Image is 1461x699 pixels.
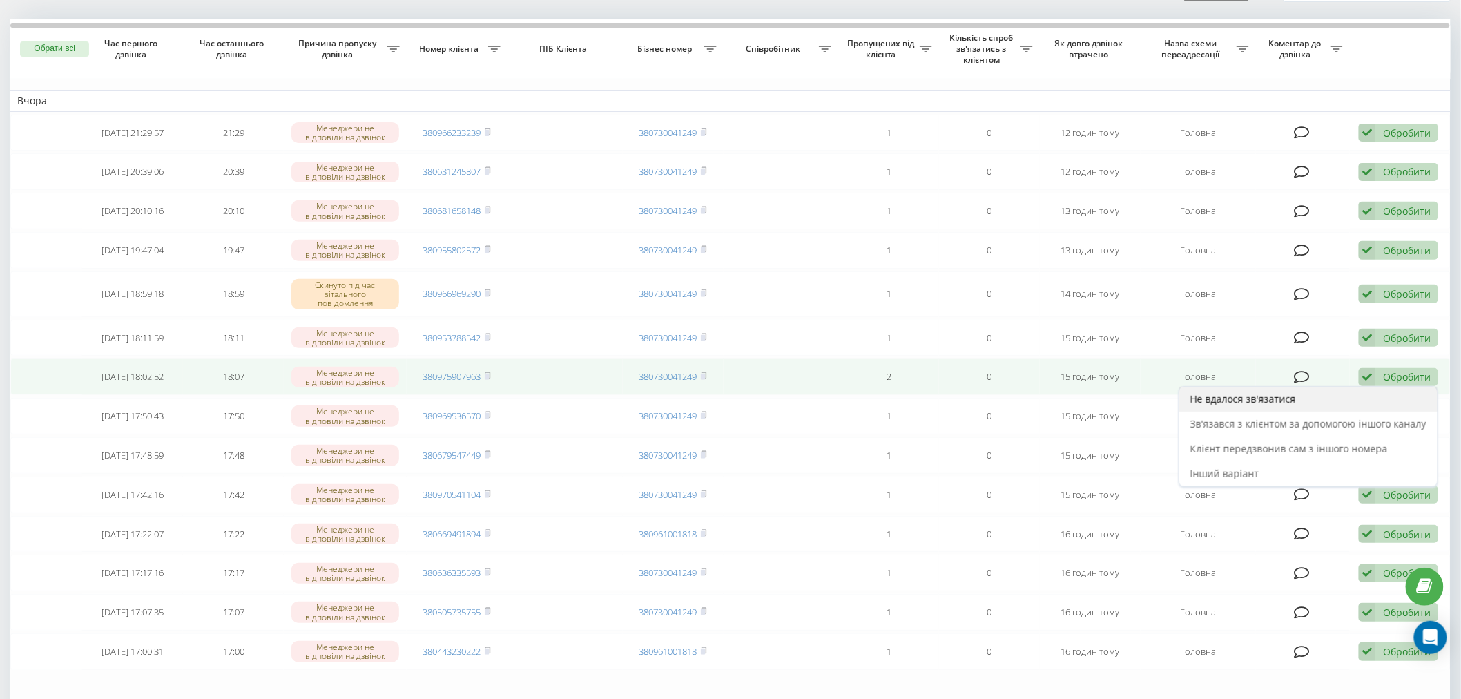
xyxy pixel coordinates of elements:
a: 380730041249 [639,287,697,300]
span: Бізнес номер [630,44,704,55]
div: Обробити [1383,332,1431,345]
td: [DATE] 18:11:59 [82,320,183,356]
div: Менеджери не відповіли на дзвінок [291,367,400,387]
a: 380681658148 [423,204,481,217]
td: Головна [1141,477,1256,513]
td: 16 годин тому [1040,594,1141,631]
td: 17:22 [183,516,284,553]
td: 15 годин тому [1040,398,1141,434]
a: 380443230222 [423,645,481,658]
td: [DATE] 17:22:07 [82,516,183,553]
td: 16 годин тому [1040,516,1141,553]
a: 380730041249 [639,126,697,139]
a: 380631245807 [423,165,481,178]
a: 380730041249 [639,566,697,579]
a: 380975907963 [423,370,481,383]
td: 15 годин тому [1040,358,1141,395]
div: Обробити [1383,606,1431,619]
td: Головна [1141,398,1256,434]
td: 12 годин тому [1040,115,1141,151]
td: 17:17 [183,555,284,591]
td: 12 годин тому [1040,153,1141,190]
div: Менеджери не відповіли на дзвінок [291,327,400,348]
td: Головна [1141,437,1256,474]
div: Менеджери не відповіли на дзвінок [291,524,400,544]
td: 18:07 [183,358,284,395]
td: 15 годин тому [1040,437,1141,474]
a: 380636335593 [423,566,481,579]
td: 1 [838,477,939,513]
td: 1 [838,516,939,553]
div: Обробити [1383,566,1431,580]
td: [DATE] 17:17:16 [82,555,183,591]
td: Головна [1141,320,1256,356]
a: 380505735755 [423,606,481,618]
td: [DATE] 17:50:43 [82,398,183,434]
a: 380955802572 [423,244,481,256]
td: [DATE] 20:39:06 [82,153,183,190]
td: 21:29 [183,115,284,151]
td: Головна [1141,115,1256,151]
td: 1 [838,232,939,269]
div: Обробити [1383,287,1431,300]
div: Скинуто під час вітального повідомлення [291,279,400,309]
td: Головна [1141,516,1256,553]
td: 15 годин тому [1040,477,1141,513]
td: 0 [939,516,1040,553]
div: Обробити [1383,528,1431,541]
a: 380730041249 [639,410,697,422]
td: [DATE] 17:00:31 [82,633,183,670]
a: 380953788542 [423,332,481,344]
td: 13 годин тому [1040,232,1141,269]
span: Причина пропуску дзвінка [291,38,387,59]
td: 0 [939,153,1040,190]
a: 380730041249 [639,332,697,344]
span: Час першого дзвінка [94,38,172,59]
span: Зв'язався з клієнтом за допомогою іншого каналу [1190,417,1426,430]
div: Open Intercom Messenger [1414,621,1447,654]
td: [DATE] 18:02:52 [82,358,183,395]
div: Обробити [1383,645,1431,658]
td: 15 годин тому [1040,320,1141,356]
a: 380969536570 [423,410,481,422]
div: Менеджери не відповіли на дзвінок [291,200,400,221]
td: 0 [939,115,1040,151]
a: 380961001818 [639,528,697,540]
td: 20:10 [183,193,284,229]
span: Номер клієнта [414,44,488,55]
td: Головна [1141,232,1256,269]
td: Головна [1141,193,1256,229]
span: Не вдалося зв'язатися [1190,392,1296,405]
a: 380961001818 [639,645,697,658]
td: [DATE] 18:59:18 [82,271,183,317]
td: 17:00 [183,633,284,670]
td: 1 [838,555,939,591]
td: [DATE] 17:48:59 [82,437,183,474]
span: Клієнт передзвонив сам з іншого номера [1190,442,1388,455]
td: Вчора [10,90,1451,111]
td: [DATE] 20:10:16 [82,193,183,229]
a: 380966969290 [423,287,481,300]
div: Обробити [1383,204,1431,218]
td: 1 [838,153,939,190]
div: Обробити [1383,165,1431,178]
td: 0 [939,398,1040,434]
td: Головна [1141,153,1256,190]
td: 0 [939,633,1040,670]
td: [DATE] 17:07:35 [82,594,183,631]
td: Головна [1141,358,1256,395]
span: Як довго дзвінок втрачено [1052,38,1130,59]
div: Обробити [1383,126,1431,140]
a: 380966233239 [423,126,481,139]
td: 17:42 [183,477,284,513]
td: 0 [939,193,1040,229]
td: 0 [939,555,1040,591]
div: Менеджери не відповіли на дзвінок [291,405,400,426]
span: Час останнього дзвінка [195,38,273,59]
td: 18:11 [183,320,284,356]
td: 19:47 [183,232,284,269]
td: 17:48 [183,437,284,474]
div: Менеджери не відповіли на дзвінок [291,484,400,505]
a: 380730041249 [639,204,697,217]
td: Головна [1141,594,1256,631]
